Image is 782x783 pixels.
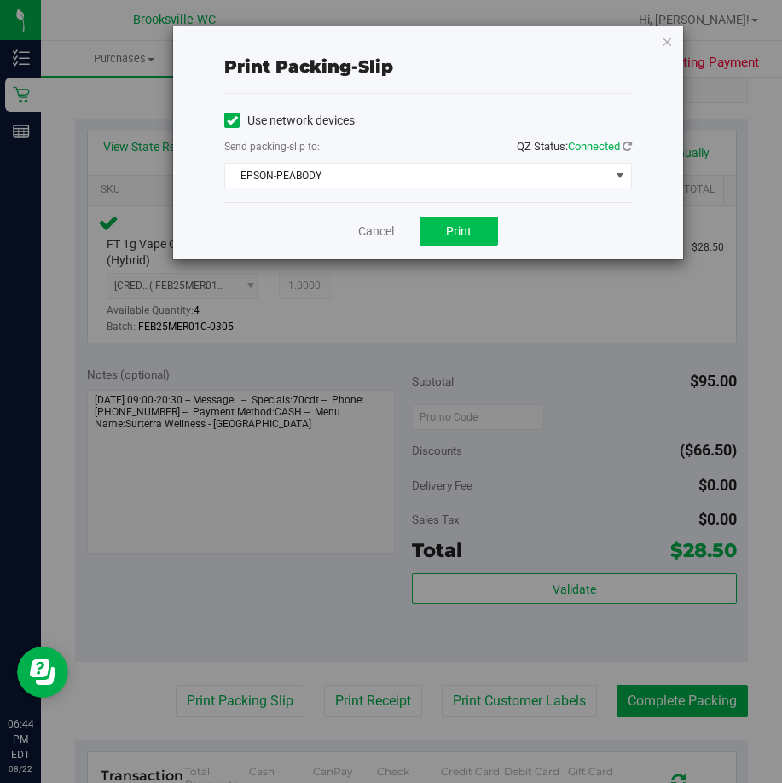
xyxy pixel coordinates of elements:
span: Print [446,224,472,238]
span: EPSON-PEABODY [225,164,610,188]
label: Send packing-slip to: [224,139,320,154]
span: select [610,164,631,188]
span: Connected [568,140,620,153]
a: Cancel [358,223,394,241]
label: Use network devices [224,112,355,130]
iframe: Resource center [17,647,68,698]
button: Print [420,217,498,246]
span: QZ Status: [517,140,632,153]
span: Print packing-slip [224,56,393,77]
